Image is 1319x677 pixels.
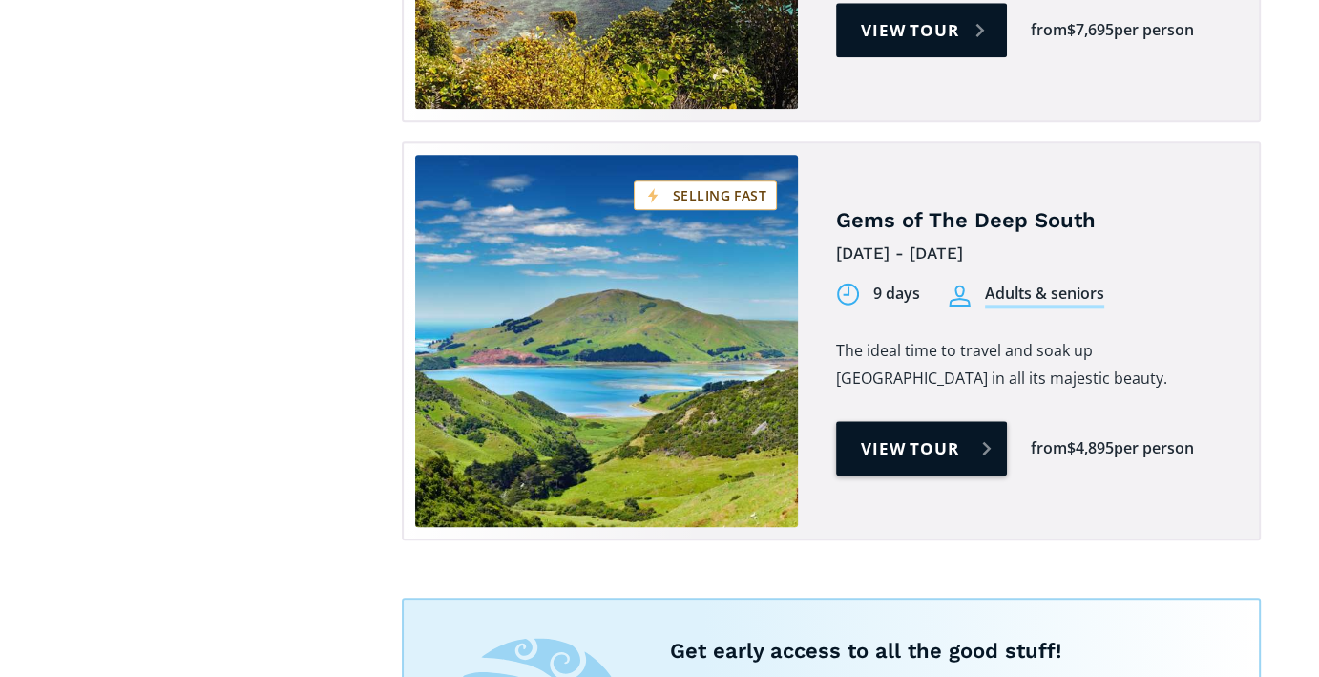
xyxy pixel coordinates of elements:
[670,638,1216,666] h5: Get early access to all the good stuff!
[985,283,1104,308] div: Adults & seniors
[1114,437,1194,459] div: per person
[836,239,1230,268] div: [DATE] - [DATE]
[1067,437,1114,459] div: $4,895
[836,207,1230,235] h4: Gems of The Deep South
[1114,19,1194,41] div: per person
[1031,19,1067,41] div: from
[1031,437,1067,459] div: from
[836,3,1007,57] a: View tour
[1067,19,1114,41] div: $7,695
[836,337,1230,392] p: The ideal time to travel and soak up [GEOGRAPHIC_DATA] in all its majestic beauty.
[873,283,882,305] div: 9
[886,283,920,305] div: days
[836,421,1007,476] a: View tour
